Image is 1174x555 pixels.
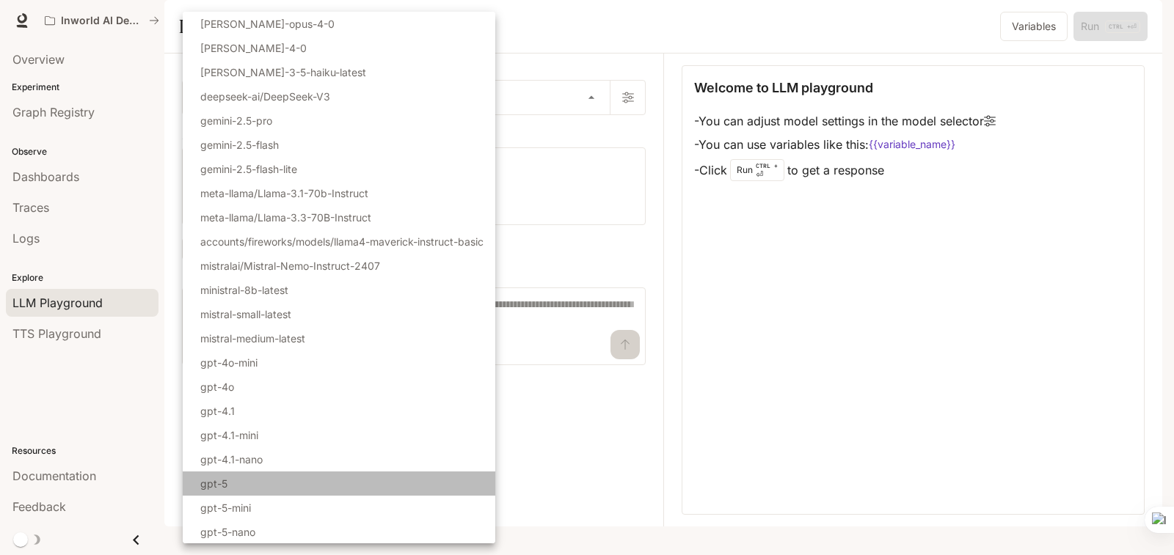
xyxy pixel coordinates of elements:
p: deepseek-ai/DeepSeek-V3 [200,89,330,104]
p: ministral-8b-latest [200,282,288,298]
p: mistralai/Mistral-Nemo-Instruct-2407 [200,258,380,273]
p: gpt-4.1 [200,403,235,419]
p: [PERSON_NAME]-opus-4-0 [200,16,335,32]
p: meta-llama/Llama-3.1-70b-Instruct [200,185,368,201]
p: gpt-4o [200,379,234,394]
p: gpt-5 [200,476,227,491]
p: mistral-medium-latest [200,331,305,346]
p: meta-llama/Llama-3.3-70B-Instruct [200,210,371,225]
p: gpt-5-nano [200,524,255,540]
p: mistral-small-latest [200,306,291,322]
p: gpt-4o-mini [200,355,258,370]
p: accounts/fireworks/models/llama4-maverick-instruct-basic [200,234,484,249]
p: gpt-4.1-nano [200,452,263,467]
p: gemini-2.5-flash-lite [200,161,297,177]
p: gemini-2.5-flash [200,137,279,152]
p: gemini-2.5-pro [200,113,272,128]
p: gpt-4.1-mini [200,427,258,443]
p: gpt-5-mini [200,500,251,515]
p: [PERSON_NAME]-4-0 [200,40,307,56]
p: [PERSON_NAME]-3-5-haiku-latest [200,65,366,80]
